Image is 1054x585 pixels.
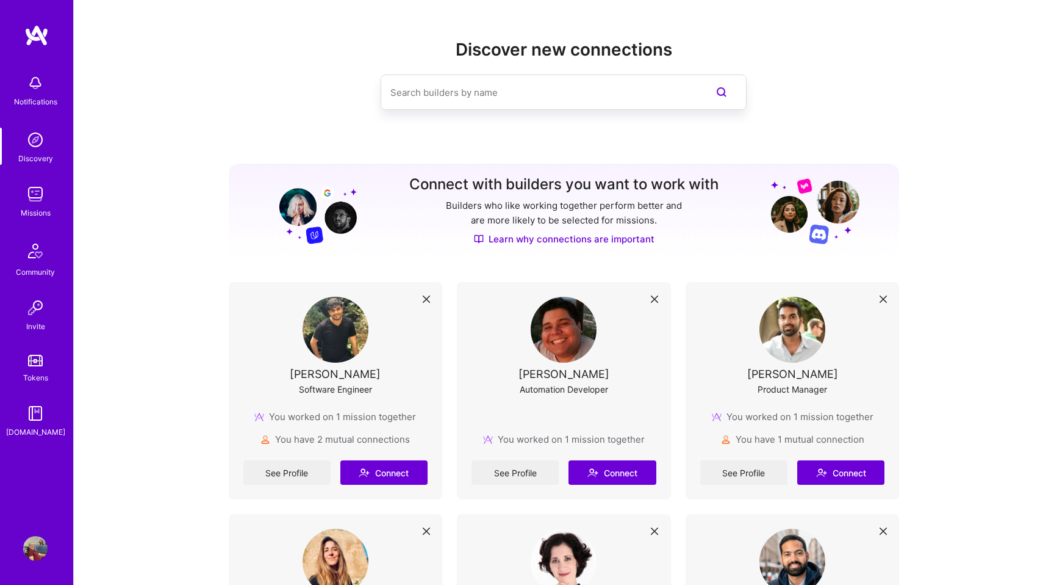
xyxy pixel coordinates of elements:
[587,467,598,478] i: icon Connect
[23,536,48,561] img: User Avatar
[28,355,43,366] img: tokens
[24,24,49,46] img: logo
[880,528,887,535] i: icon Close
[531,297,597,363] img: User Avatar
[712,412,722,422] img: mission icon
[771,178,859,244] img: Grow your network
[23,371,48,384] div: Tokens
[23,182,48,206] img: teamwork
[299,383,372,396] div: Software Engineer
[20,536,51,561] a: User Avatar
[260,435,270,445] img: mutualConnections icon
[390,77,688,108] input: Search builders by name
[520,383,608,396] div: Automation Developer
[23,71,48,95] img: bell
[23,128,48,152] img: discovery
[423,528,430,535] i: icon Close
[243,460,331,485] a: See Profile
[721,435,731,445] img: mutualConnections icon
[443,198,684,228] p: Builders who like working together perform better and are more likely to be selected for missions.
[23,401,48,426] img: guide book
[303,297,368,363] img: User Avatar
[26,320,45,333] div: Invite
[568,460,656,485] button: Connect
[518,368,609,380] div: [PERSON_NAME]
[21,206,51,219] div: Missions
[471,460,559,485] a: See Profile
[747,368,838,380] div: [PERSON_NAME]
[483,435,493,445] img: mission icon
[651,296,658,303] i: icon Close
[651,528,658,535] i: icon Close
[21,236,50,266] img: Community
[483,433,645,446] div: You worked on 1 mission together
[474,233,654,245] a: Learn why connections are important
[816,467,827,478] i: icon Connect
[254,412,264,422] img: mission icon
[758,383,827,396] div: Product Manager
[880,296,887,303] i: icon Close
[290,368,381,380] div: [PERSON_NAME]
[712,410,873,423] div: You worked on 1 mission together
[759,297,825,363] img: User Avatar
[474,234,484,244] img: Discover
[423,296,430,303] i: icon Close
[16,266,55,278] div: Community
[229,40,900,60] h2: Discover new connections
[700,460,787,485] a: See Profile
[6,426,65,438] div: [DOMAIN_NAME]
[18,152,53,165] div: Discovery
[254,410,416,423] div: You worked on 1 mission together
[268,177,357,244] img: Grow your network
[797,460,884,485] button: Connect
[340,460,428,485] button: Connect
[260,433,410,446] div: You have 2 mutual connections
[409,176,719,194] h3: Connect with builders you want to work with
[359,467,370,478] i: icon Connect
[23,296,48,320] img: Invite
[14,95,57,108] div: Notifications
[714,85,729,100] i: icon SearchPurple
[721,433,864,446] div: You have 1 mutual connection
